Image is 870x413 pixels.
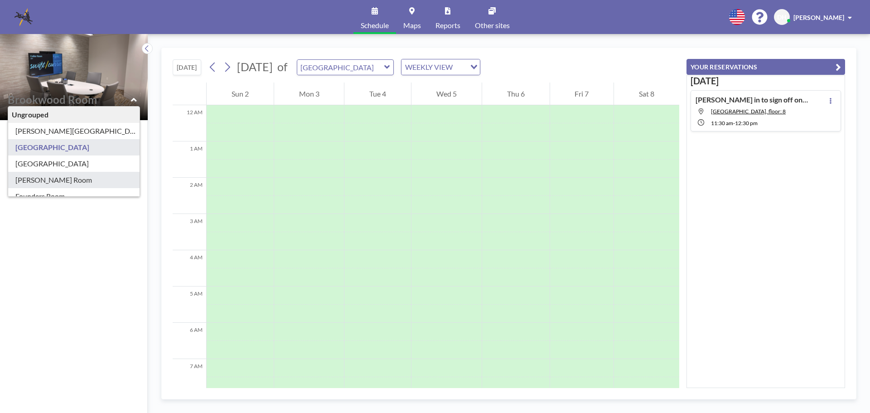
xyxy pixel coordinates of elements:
div: Founders Room [8,188,140,204]
span: Reports [435,22,460,29]
img: organization-logo [14,8,33,26]
div: 4 AM [173,250,206,287]
span: Schedule [361,22,389,29]
div: Tue 4 [344,83,411,105]
div: 7 AM [173,359,206,395]
button: [DATE] [173,59,201,75]
button: YOUR RESERVATIONS [686,59,845,75]
span: - [733,120,735,126]
span: WEEKLY VIEW [403,61,454,73]
div: Ungrouped [8,107,140,123]
div: 3 AM [173,214,206,250]
h3: [DATE] [691,75,841,87]
div: [GEOGRAPHIC_DATA] [8,139,140,155]
div: [PERSON_NAME][GEOGRAPHIC_DATA] [8,123,140,139]
div: [PERSON_NAME] Room [8,172,140,188]
div: 5 AM [173,287,206,323]
span: Other sites [475,22,510,29]
div: Thu 6 [482,83,550,105]
span: [DATE] [237,60,273,73]
div: Sun 2 [207,83,274,105]
span: DH [777,13,787,21]
span: Floor: 8 [7,107,31,116]
input: Search for option [455,61,465,73]
div: [GEOGRAPHIC_DATA] [8,155,140,172]
span: 11:30 AM [711,120,733,126]
span: 12:30 PM [735,120,758,126]
div: Search for option [401,59,480,75]
div: 2 AM [173,178,206,214]
div: 12 AM [173,105,206,141]
span: [PERSON_NAME] [793,14,844,21]
h4: [PERSON_NAME] in to sign off on settlement docs/pick up check [696,95,809,104]
input: Brookwood Room [8,93,131,106]
div: Sat 8 [614,83,679,105]
div: 1 AM [173,141,206,178]
div: 6 AM [173,323,206,359]
span: Brookwood Room, floor: 8 [711,108,786,115]
div: Mon 3 [274,83,344,105]
div: Wed 5 [411,83,482,105]
span: Maps [403,22,421,29]
input: Brookwood Room [297,60,384,75]
div: Fri 7 [550,83,614,105]
span: of [277,60,287,74]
